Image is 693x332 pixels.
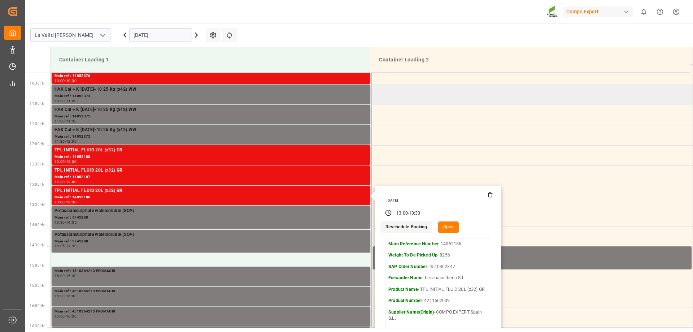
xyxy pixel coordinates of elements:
[30,142,44,146] span: 12:00 Hr
[56,53,364,66] div: Container Loading 1
[376,255,689,261] div: Main ref : 5745288
[30,304,44,308] span: 16:00 Hr
[55,160,65,163] div: 12:00
[388,253,437,258] strong: Weight To Be Picked Up
[30,102,44,105] span: 11:00 Hr
[563,5,636,18] button: Compo Expert
[30,203,44,207] span: 13:30 Hr
[65,79,66,82] div: -
[65,274,66,277] div: -
[55,201,65,204] div: 13:00
[55,207,367,215] div: Potassiumsulphate watersoluble (SOP)
[30,284,44,288] span: 15:30 Hr
[55,154,367,160] div: Main ref : 14052188
[563,7,633,17] div: Compo Expert
[129,28,192,42] input: DD.MM.YYYY
[66,244,77,247] div: 14:40
[55,79,65,82] div: 10:00
[65,244,66,247] div: -
[55,167,367,174] div: TPL INITIAL FLUID 20L (x32) GR
[55,120,65,123] div: 11:00
[55,86,367,93] div: HAK Cal + K [DATE]+10 25 Kg (x42) WW
[30,81,44,85] span: 10:30 Hr
[376,53,684,66] div: Container Loading 2
[55,244,65,247] div: 14:05
[55,174,367,180] div: Main ref : 14052187
[66,120,77,123] div: 11:30
[55,147,367,154] div: TPL INITIAL FLUID 20L (x32) GR
[376,248,689,255] div: Potassiumsulphate watersoluble (SOP)
[30,324,44,328] span: 16:30 Hr
[55,113,367,120] div: Main ref : 14052375
[55,140,65,143] div: 11:30
[388,252,487,259] p: - 8256
[388,241,439,246] strong: Main Reference Number
[55,106,367,113] div: HAK Cal + K [DATE]+10 25 Kg (x42) WW
[65,315,66,318] div: -
[55,187,367,194] div: TPL INITIAL FLUID 20L (x32) GR
[636,4,652,20] button: show 0 new notifications
[438,221,459,233] button: Open
[388,298,487,304] p: - 4211502009
[388,298,422,303] strong: Product Number
[65,201,66,204] div: -
[55,73,367,79] div: Main ref : 14052376
[409,210,420,217] div: 13:30
[388,309,487,322] p: - COMPO EXPERT Spain S.L.
[55,294,65,298] div: 15:30
[66,99,77,103] div: 11:00
[388,275,487,281] p: - Leschaco Iberia S.L.
[388,264,427,269] strong: SAP Order Number
[388,275,423,280] strong: Forwarder Name
[65,140,66,143] div: -
[30,182,44,186] span: 13:00 Hr
[55,126,367,134] div: HAK Cal + K [DATE]+10 25 Kg (x42) WW
[380,221,432,233] button: Reschedule Booking
[55,315,65,318] div: 16:00
[55,288,367,294] div: Main ref : 4510364213 PROMAGRI
[55,180,65,184] div: 12:30
[66,315,77,318] div: 16:30
[55,93,367,99] div: Main ref : 14052374
[384,198,493,203] div: [DATE]
[55,134,367,140] div: Main ref : 14052373
[388,286,487,293] p: - TPL INITIAL FLUID 20L (x32) GR
[65,120,66,123] div: -
[30,263,44,267] span: 15:00 Hr
[30,223,44,227] span: 14:00 Hr
[65,294,66,298] div: -
[652,4,668,20] button: Help Center
[55,274,65,277] div: 15:00
[55,238,367,245] div: Main ref : 5745288
[388,241,487,247] p: - 14052186
[66,274,77,277] div: 15:30
[65,180,66,184] div: -
[97,30,108,41] button: open menu
[66,201,77,204] div: 13:30
[30,162,44,166] span: 12:30 Hr
[30,122,44,126] span: 11:30 Hr
[408,210,409,217] div: -
[66,180,77,184] div: 13:00
[388,264,487,270] p: - 4510362347
[65,221,66,224] div: -
[66,160,77,163] div: 12:30
[65,160,66,163] div: -
[55,194,367,201] div: Main ref : 14052186
[547,5,558,18] img: Screenshot%202023-09-29%20at%2010.02.21.png_1712312052.png
[55,268,367,274] div: Main ref : 4510364213 PROMAGRI
[30,243,44,247] span: 14:30 Hr
[388,310,434,315] strong: Supplier Name(Origin)
[55,231,367,238] div: Potassiumsulphate watersoluble (SOP)
[65,99,66,103] div: -
[66,294,77,298] div: 16:00
[30,28,110,42] input: Type to search/select
[66,221,77,224] div: 14:05
[55,309,367,315] div: Main ref : 4510364213 PROMAGRI
[396,210,408,217] div: 13:00
[55,215,367,221] div: Main ref : 5745288
[388,287,418,292] strong: Product Name
[66,140,77,143] div: 12:00
[66,79,77,82] div: 10:30
[55,221,65,224] div: 13:30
